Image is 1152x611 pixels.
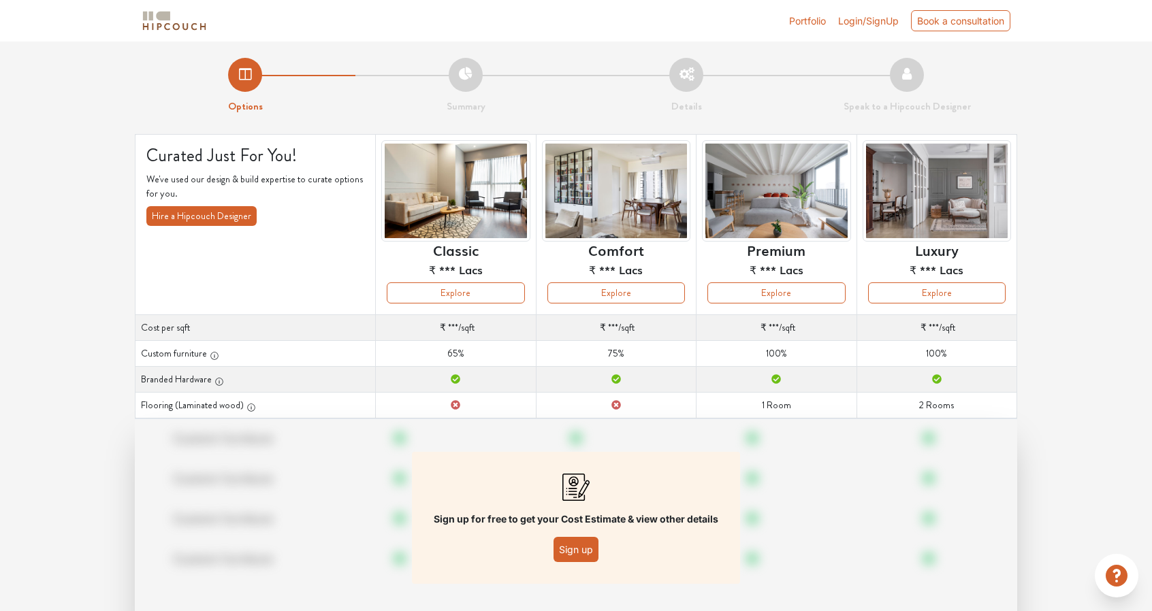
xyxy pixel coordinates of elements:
img: header-preview [863,140,1011,242]
button: Sign up [554,537,598,562]
strong: Options [228,99,263,114]
td: /sqft [536,315,696,341]
img: logo-horizontal.svg [140,9,208,33]
h6: Classic [433,242,479,258]
button: Explore [707,282,845,303]
img: header-preview [702,140,850,242]
h6: Premium [747,242,805,258]
button: Explore [387,282,524,303]
strong: Speak to a Hipcouch Designer [844,99,971,114]
strong: Summary [447,99,485,114]
p: Sign up for free to get your Cost Estimate & view other details [434,512,718,526]
th: Flooring (Laminated wood) [135,393,376,418]
h6: Luxury [915,242,959,258]
td: /sqft [857,315,1017,341]
strong: Details [671,99,702,114]
h4: Curated Just For You! [146,146,364,167]
td: 1 Room [697,393,857,418]
td: /sqft [697,315,857,341]
button: Explore [868,282,1006,303]
button: Hire a Hipcouch Designer [146,206,257,226]
div: Book a consultation [911,10,1010,31]
span: Login/SignUp [838,15,899,27]
img: header-preview [381,140,530,242]
h6: Comfort [588,242,644,258]
img: header-preview [542,140,690,242]
th: Branded Hardware [135,367,376,393]
button: Explore [547,282,685,303]
p: We've used our design & build expertise to curate options for you. [146,172,364,201]
th: Cost per sqft [135,315,376,341]
td: 65% [376,341,536,367]
span: logo-horizontal.svg [140,5,208,36]
td: 2 Rooms [857,393,1017,418]
td: 75% [536,341,696,367]
td: 100% [697,341,857,367]
th: Custom furniture [135,341,376,367]
td: /sqft [376,315,536,341]
a: Portfolio [789,14,826,28]
td: 100% [857,341,1017,367]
